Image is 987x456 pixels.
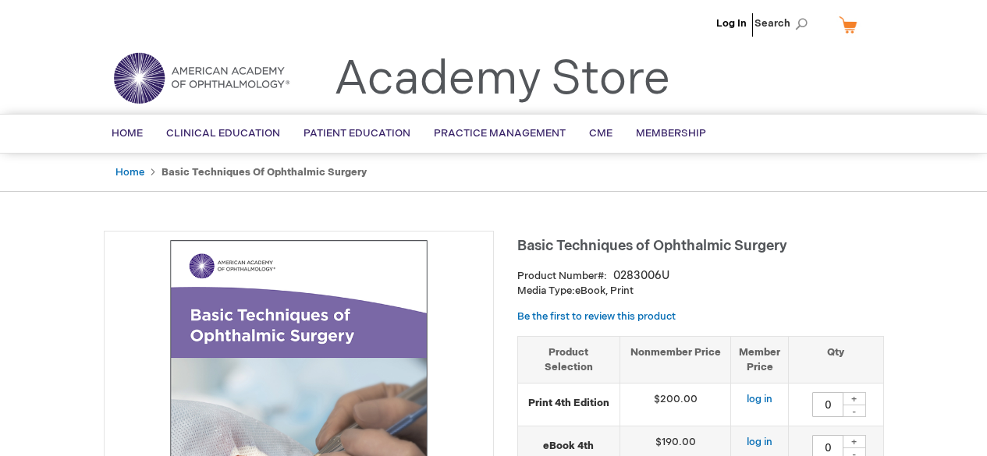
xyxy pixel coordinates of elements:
[843,405,866,417] div: -
[434,127,566,140] span: Practice Management
[517,238,787,254] span: Basic Techniques of Ophthalmic Surgery
[747,393,772,405] a: log in
[620,384,731,426] td: $200.00
[304,127,410,140] span: Patient Education
[112,127,143,140] span: Home
[636,127,706,140] span: Membership
[620,336,731,383] th: Nonmember Price
[843,392,866,405] div: +
[526,396,612,411] strong: Print 4th Edition
[589,127,612,140] span: CME
[517,310,676,323] a: Be the first to review this product
[754,8,814,39] span: Search
[731,336,789,383] th: Member Price
[789,336,883,383] th: Qty
[518,336,620,383] th: Product Selection
[166,127,280,140] span: Clinical Education
[517,285,575,297] strong: Media Type:
[613,268,669,284] div: 0283006U
[517,284,884,299] p: eBook, Print
[812,392,843,417] input: Qty
[162,166,367,179] strong: Basic Techniques of Ophthalmic Surgery
[747,436,772,448] a: log in
[517,270,607,282] strong: Product Number
[115,166,144,179] a: Home
[843,435,866,448] div: +
[334,51,670,108] a: Academy Store
[716,17,747,30] a: Log In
